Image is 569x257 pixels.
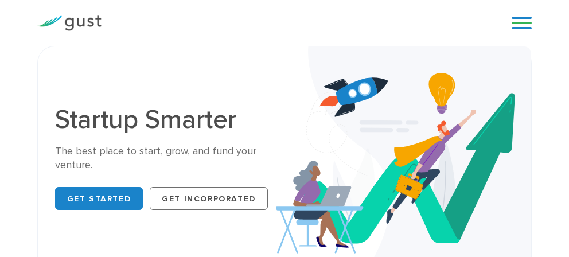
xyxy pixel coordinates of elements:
[37,15,102,31] img: Gust Logo
[150,187,268,210] a: Get Incorporated
[55,145,276,172] div: The best place to start, grow, and fund your venture.
[55,187,143,210] a: Get Started
[55,107,276,133] h1: Startup Smarter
